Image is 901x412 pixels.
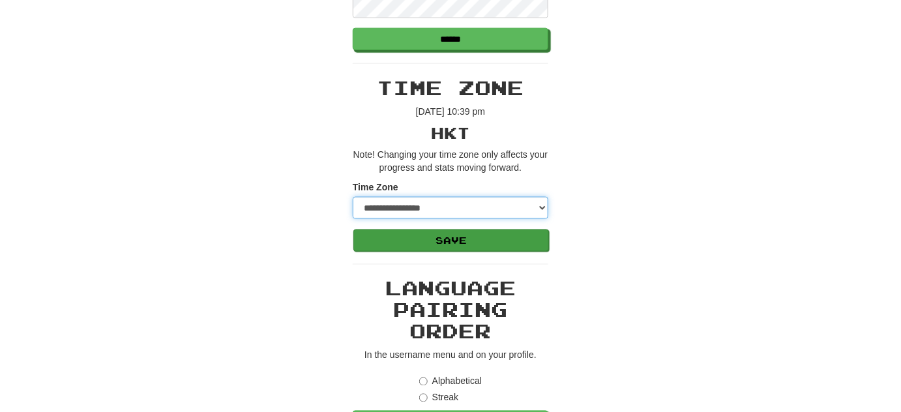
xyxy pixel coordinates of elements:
[353,278,548,342] h2: Language Pairing Order
[353,125,548,141] h3: HKT
[353,77,548,98] h2: Time Zone
[353,229,549,252] button: Save
[353,105,548,118] p: [DATE] 10:39 pm
[419,391,458,404] label: Streak
[419,375,482,388] label: Alphabetical
[353,181,398,194] label: Time Zone
[419,394,428,402] input: Streak
[419,377,428,386] input: Alphabetical
[353,148,548,174] p: Note! Changing your time zone only affects your progress and stats moving forward.
[353,349,548,362] p: In the username menu and on your profile.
